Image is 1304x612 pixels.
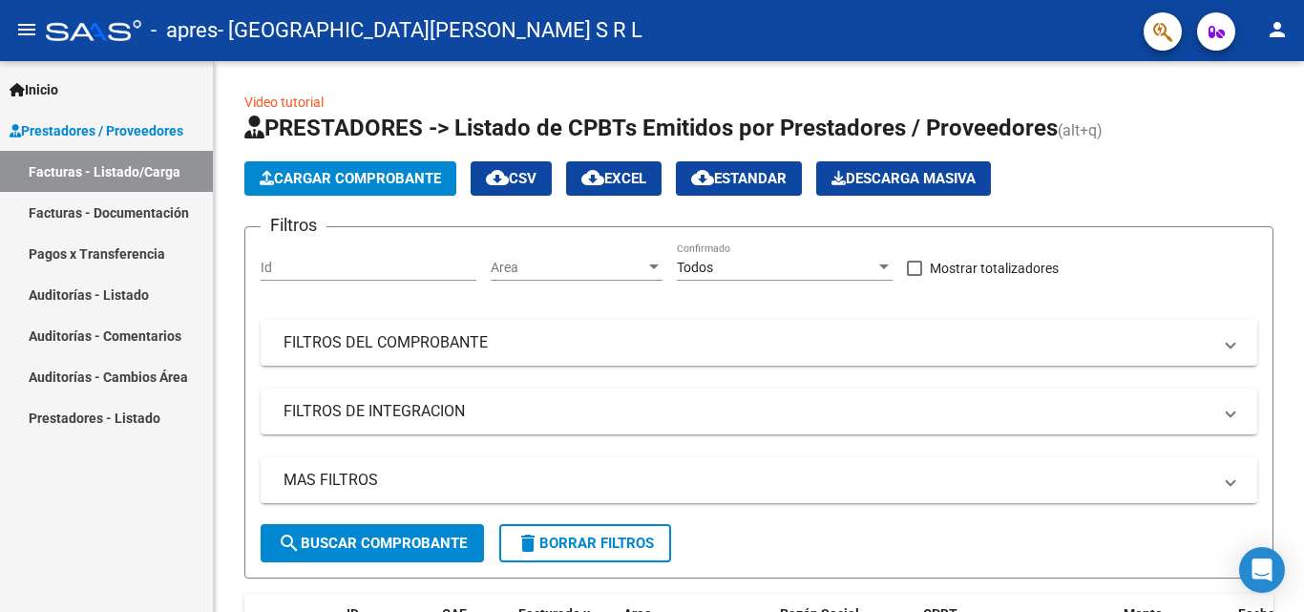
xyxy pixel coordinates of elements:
[261,320,1257,366] mat-expansion-panel-header: FILTROS DEL COMPROBANTE
[581,166,604,189] mat-icon: cloud_download
[816,161,991,196] app-download-masive: Descarga masiva de comprobantes (adjuntos)
[677,260,713,275] span: Todos
[244,95,324,110] a: Video tutorial
[151,10,218,52] span: - apres
[278,532,301,555] mat-icon: search
[691,166,714,189] mat-icon: cloud_download
[499,524,671,562] button: Borrar Filtros
[1266,18,1289,41] mat-icon: person
[831,170,976,187] span: Descarga Masiva
[284,401,1211,422] mat-panel-title: FILTROS DE INTEGRACION
[261,389,1257,434] mat-expansion-panel-header: FILTROS DE INTEGRACION
[486,170,536,187] span: CSV
[10,79,58,100] span: Inicio
[261,457,1257,503] mat-expansion-panel-header: MAS FILTROS
[516,532,539,555] mat-icon: delete
[491,260,645,276] span: Area
[816,161,991,196] button: Descarga Masiva
[1058,121,1103,139] span: (alt+q)
[284,332,1211,353] mat-panel-title: FILTROS DEL COMPROBANTE
[218,10,642,52] span: - [GEOGRAPHIC_DATA][PERSON_NAME] S R L
[566,161,662,196] button: EXCEL
[676,161,802,196] button: Estandar
[278,535,467,552] span: Buscar Comprobante
[244,161,456,196] button: Cargar Comprobante
[691,170,787,187] span: Estandar
[261,524,484,562] button: Buscar Comprobante
[260,170,441,187] span: Cargar Comprobante
[486,166,509,189] mat-icon: cloud_download
[261,212,326,239] h3: Filtros
[471,161,552,196] button: CSV
[516,535,654,552] span: Borrar Filtros
[10,120,183,141] span: Prestadores / Proveedores
[930,257,1059,280] span: Mostrar totalizadores
[284,470,1211,491] mat-panel-title: MAS FILTROS
[15,18,38,41] mat-icon: menu
[244,115,1058,141] span: PRESTADORES -> Listado de CPBTs Emitidos por Prestadores / Proveedores
[581,170,646,187] span: EXCEL
[1239,547,1285,593] div: Open Intercom Messenger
